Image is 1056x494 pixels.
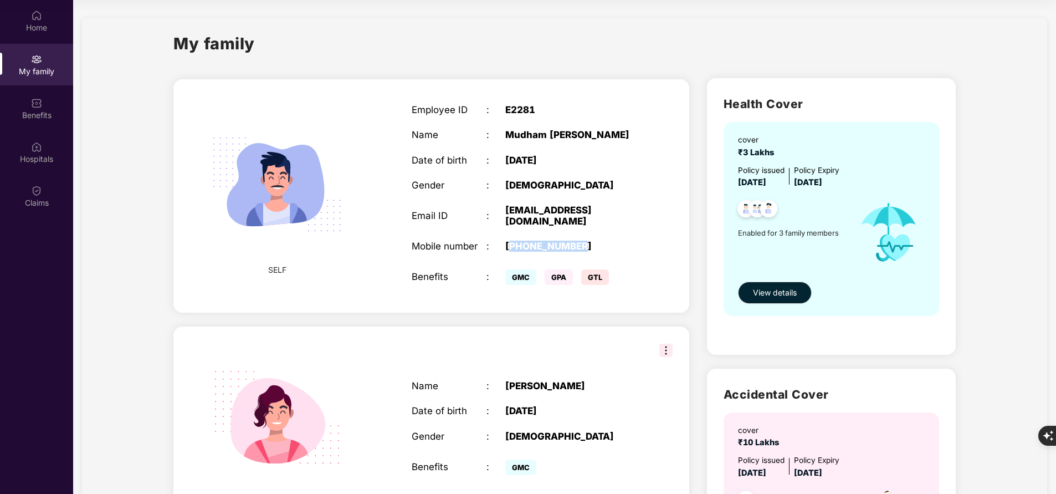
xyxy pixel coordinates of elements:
img: svg+xml;base64,PHN2ZyBpZD0iQmVuZWZpdHMiIHhtbG5zPSJodHRwOi8vd3d3LnczLm9yZy8yMDAwL3N2ZyIgd2lkdGg9Ij... [31,98,42,109]
div: : [486,180,505,191]
img: svg+xml;base64,PHN2ZyB4bWxucz0iaHR0cDovL3d3dy53My5vcmcvMjAwMC9zdmciIHdpZHRoPSIyMjQiIGhlaWdodD0iMT... [197,105,356,264]
img: icon [848,189,929,276]
div: Mudham [PERSON_NAME] [505,129,636,140]
div: [PERSON_NAME] [505,380,636,391]
div: Employee ID [412,104,486,115]
div: Name [412,129,486,140]
span: ₹3 Lakhs [738,147,778,157]
div: : [486,210,505,221]
img: svg+xml;base64,PHN2ZyB4bWxucz0iaHR0cDovL3d3dy53My5vcmcvMjAwMC9zdmciIHdpZHRoPSI0OC45NDMiIGhlaWdodD... [732,197,760,224]
img: svg+xml;base64,PHN2ZyBpZD0iQ2xhaW0iIHhtbG5zPSJodHRwOi8vd3d3LnczLm9yZy8yMDAwL3N2ZyIgd2lkdGg9IjIwIi... [31,185,42,196]
div: : [486,405,505,416]
span: [DATE] [738,177,766,187]
div: : [486,380,505,391]
div: Benefits [412,271,486,282]
h2: Health Cover [724,95,939,113]
div: Policy issued [738,455,785,466]
img: svg+xml;base64,PHN2ZyB3aWR0aD0iMjAiIGhlaWdodD0iMjAiIHZpZXdCb3g9IjAgMCAyMCAyMCIgZmlsbD0ibm9uZSIgeG... [31,54,42,65]
span: [DATE] [738,468,766,478]
div: cover [738,134,778,146]
img: svg+xml;base64,PHN2ZyB4bWxucz0iaHR0cDovL3d3dy53My5vcmcvMjAwMC9zdmciIHdpZHRoPSI0OC45MTUiIGhlaWdodD... [744,197,771,224]
div: : [486,129,505,140]
span: ₹10 Lakhs [738,437,783,447]
div: Mobile number [412,241,486,252]
div: Date of birth [412,155,486,166]
div: : [486,271,505,282]
img: svg+xml;base64,PHN2ZyB4bWxucz0iaHR0cDovL3d3dy53My5vcmcvMjAwMC9zdmciIHdpZHRoPSI0OC45NDMiIGhlaWdodD... [755,197,782,224]
button: View details [738,282,812,304]
span: View details [753,287,797,299]
div: [EMAIL_ADDRESS][DOMAIN_NAME] [505,205,636,227]
div: : [486,241,505,252]
span: GTL [581,269,609,285]
span: GMC [505,460,536,475]
div: : [486,461,505,472]
div: Policy Expiry [794,455,839,466]
div: [PHONE_NUMBER] [505,241,636,252]
div: [DEMOGRAPHIC_DATA] [505,180,636,191]
span: [DATE] [794,177,822,187]
span: Enabled for 3 family members [738,227,848,238]
h2: Accidental Cover [724,385,939,404]
img: svg+xml;base64,PHN2ZyBpZD0iSG9tZSIgeG1sbnM9Imh0dHA6Ly93d3cudzMub3JnLzIwMDAvc3ZnIiB3aWR0aD0iMjAiIG... [31,10,42,21]
span: GMC [505,269,536,285]
div: Policy issued [738,165,785,176]
div: E2281 [505,104,636,115]
div: Gender [412,180,486,191]
div: [DATE] [505,405,636,416]
div: Email ID [412,210,486,221]
span: GPA [545,269,573,285]
div: [DEMOGRAPHIC_DATA] [505,431,636,442]
div: [DATE] [505,155,636,166]
div: Policy Expiry [794,165,839,176]
div: : [486,431,505,442]
span: [DATE] [794,468,822,478]
div: Date of birth [412,405,486,416]
div: Name [412,380,486,391]
span: SELF [268,264,286,276]
div: Benefits [412,461,486,472]
img: svg+xml;base64,PHN2ZyBpZD0iSG9zcGl0YWxzIiB4bWxucz0iaHR0cDovL3d3dy53My5vcmcvMjAwMC9zdmciIHdpZHRoPS... [31,141,42,152]
div: cover [738,425,783,436]
div: : [486,155,505,166]
div: : [486,104,505,115]
img: svg+xml;base64,PHN2ZyB3aWR0aD0iMzIiIGhlaWdodD0iMzIiIHZpZXdCb3g9IjAgMCAzMiAzMiIgZmlsbD0ibm9uZSIgeG... [659,344,673,357]
h1: My family [173,31,255,56]
div: Gender [412,431,486,442]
